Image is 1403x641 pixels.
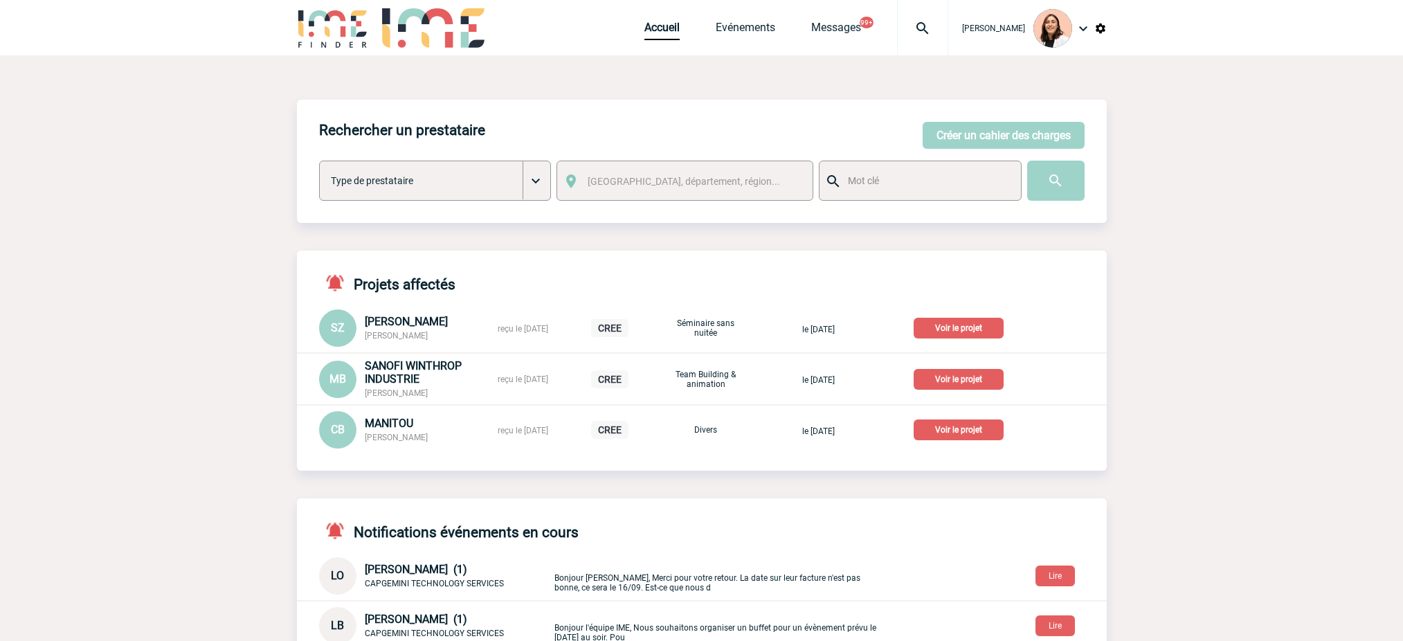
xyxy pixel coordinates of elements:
a: Lire [1024,568,1086,581]
p: CREE [591,421,628,439]
span: MB [329,372,346,386]
p: Séminaire sans nuitée [671,318,741,338]
a: Evénements [716,21,775,40]
img: 129834-0.png [1033,9,1072,48]
span: CAPGEMINI TECHNOLOGY SERVICES [365,629,504,638]
span: le [DATE] [802,426,835,436]
a: LB [PERSON_NAME] (1) CAPGEMINI TECHNOLOGY SERVICES Bonjour l'équipe IME, Nous souhaitons organise... [319,618,880,631]
span: le [DATE] [802,325,835,334]
span: reçu le [DATE] [498,426,548,435]
span: le [DATE] [802,375,835,385]
span: [PERSON_NAME] [365,331,428,341]
h4: Notifications événements en cours [319,521,579,541]
a: Voir le projet [914,372,1009,385]
p: CREE [591,319,628,337]
span: [PERSON_NAME] (1) [365,563,467,576]
span: reçu le [DATE] [498,374,548,384]
a: Lire [1024,618,1086,631]
button: 99+ [860,17,874,28]
span: LB [331,619,344,632]
p: Voir le projet [914,318,1004,338]
button: Lire [1035,566,1075,586]
p: CREE [591,370,628,388]
span: [PERSON_NAME] [365,315,448,328]
a: Voir le projet [914,422,1009,435]
input: Submit [1027,161,1085,201]
a: Messages [811,21,861,40]
span: CAPGEMINI TECHNOLOGY SERVICES [365,579,504,588]
span: SANOFI WINTHROP INDUSTRIE [365,359,462,386]
span: [PERSON_NAME] (1) [365,613,467,626]
button: Lire [1035,615,1075,636]
img: notifications-active-24-px-r.png [325,273,354,293]
h4: Projets affectés [319,273,455,293]
span: [PERSON_NAME] [962,24,1025,33]
span: [PERSON_NAME] [365,388,428,398]
div: Conversation privée : Client - Agence [319,557,552,595]
p: Bonjour [PERSON_NAME], Merci pour votre retour. La date sur leur facture n'est pas bonne, ce sera... [554,560,880,593]
img: IME-Finder [297,8,369,48]
h4: Rechercher un prestataire [319,122,485,138]
span: CB [331,423,345,436]
span: [GEOGRAPHIC_DATA], département, région... [588,176,780,187]
a: Accueil [644,21,680,40]
a: Voir le projet [914,320,1009,334]
input: Mot clé [844,172,1008,190]
p: Voir le projet [914,369,1004,390]
span: SZ [331,321,345,334]
p: Voir le projet [914,419,1004,440]
p: Team Building & animation [671,370,741,389]
span: reçu le [DATE] [498,324,548,334]
span: MANITOU [365,417,413,430]
p: Divers [671,425,741,435]
span: [PERSON_NAME] [365,433,428,442]
span: LO [331,569,344,582]
a: LO [PERSON_NAME] (1) CAPGEMINI TECHNOLOGY SERVICES Bonjour [PERSON_NAME], Merci pour votre retour... [319,568,880,581]
img: notifications-active-24-px-r.png [325,521,354,541]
